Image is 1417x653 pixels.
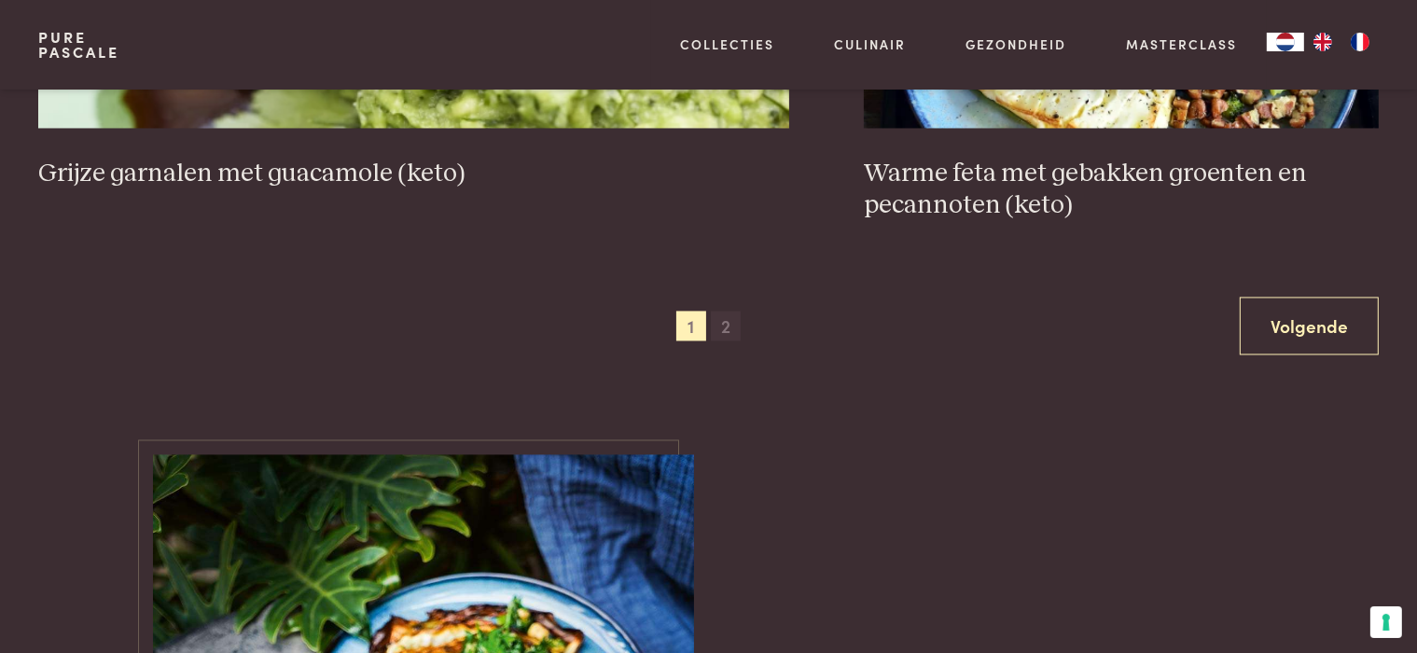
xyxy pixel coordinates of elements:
a: PurePascale [38,30,119,60]
button: Uw voorkeuren voor toestemming voor trackingtechnologieën [1370,606,1402,638]
a: NL [1267,33,1304,51]
h3: Grijze garnalen met guacamole (keto) [38,158,789,190]
span: 2 [711,311,741,340]
a: EN [1304,33,1341,51]
a: Culinair [834,35,906,54]
div: Language [1267,33,1304,51]
aside: Language selected: Nederlands [1267,33,1379,51]
span: 1 [676,311,706,340]
ul: Language list [1304,33,1379,51]
a: Volgende [1240,297,1379,355]
a: Masterclass [1126,35,1237,54]
h3: Warme feta met gebakken groenten en pecannoten (keto) [864,158,1379,222]
a: Collecties [681,35,775,54]
a: Gezondheid [966,35,1066,54]
a: FR [1341,33,1379,51]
